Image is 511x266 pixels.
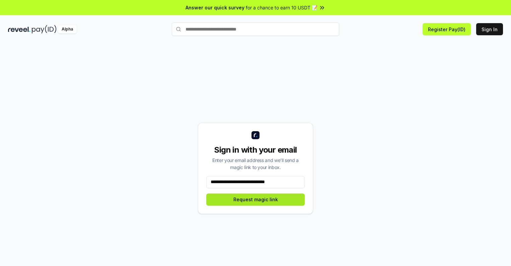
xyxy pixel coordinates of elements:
img: logo_small [251,131,260,139]
img: pay_id [32,25,57,34]
span: Answer our quick survey [186,4,244,11]
button: Request magic link [206,194,305,206]
img: reveel_dark [8,25,30,34]
div: Alpha [58,25,77,34]
span: for a chance to earn 10 USDT 📝 [246,4,317,11]
div: Enter your email address and we’ll send a magic link to your inbox. [206,157,305,171]
button: Register Pay(ID) [423,23,471,35]
button: Sign In [476,23,503,35]
div: Sign in with your email [206,145,305,155]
